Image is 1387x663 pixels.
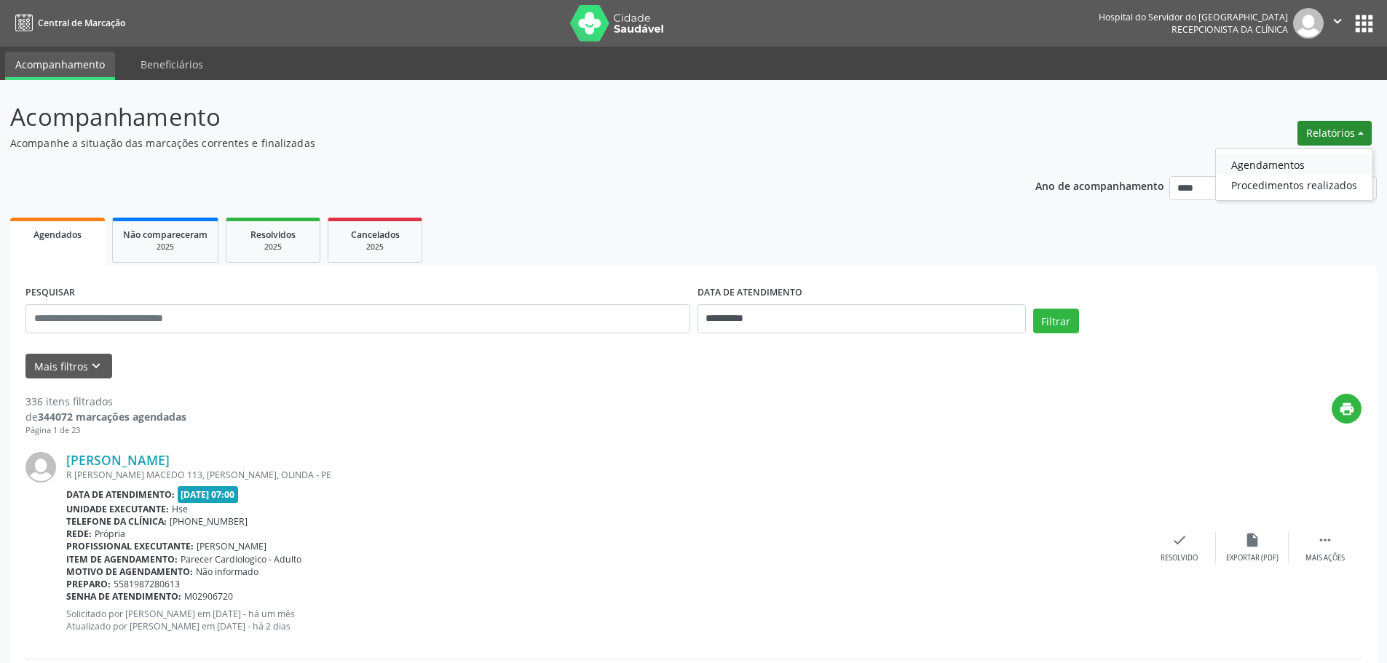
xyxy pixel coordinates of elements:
[1297,121,1372,146] button: Relatórios
[1293,8,1324,39] img: img
[123,242,208,253] div: 2025
[25,354,112,379] button: Mais filtroskeyboard_arrow_down
[181,553,301,565] span: Parecer Cardiologico - Adulto
[1215,148,1373,201] ul: Relatórios
[1332,394,1362,424] button: print
[10,11,125,35] a: Central de Marcação
[66,553,178,565] b: Item de agendamento:
[184,590,233,603] span: M02906720
[66,540,194,552] b: Profissional executante:
[95,528,125,540] span: Própria
[170,515,248,528] span: [PHONE_NUMBER]
[196,565,258,578] span: Não informado
[1351,11,1377,36] button: apps
[10,99,967,135] p: Acompanhamento
[237,242,309,253] div: 2025
[88,358,104,374] i: keyboard_arrow_down
[5,52,115,80] a: Acompanhamento
[339,242,411,253] div: 2025
[1244,532,1260,548] i: insert_drive_file
[1216,175,1372,195] a: Procedimentos realizados
[25,409,186,424] div: de
[698,282,802,304] label: DATA DE ATENDIMENTO
[351,229,400,241] span: Cancelados
[25,394,186,409] div: 336 itens filtrados
[66,503,169,515] b: Unidade executante:
[1171,532,1188,548] i: check
[25,282,75,304] label: PESQUISAR
[1161,553,1198,563] div: Resolvido
[25,424,186,437] div: Página 1 de 23
[38,410,186,424] strong: 344072 marcações agendadas
[66,452,170,468] a: [PERSON_NAME]
[114,578,180,590] span: 5581987280613
[66,590,181,603] b: Senha de atendimento:
[1324,8,1351,39] button: 
[1305,553,1345,563] div: Mais ações
[1329,13,1345,29] i: 
[1033,309,1079,333] button: Filtrar
[1216,154,1372,175] a: Agendamentos
[66,515,167,528] b: Telefone da clínica:
[1339,401,1355,417] i: print
[38,17,125,29] span: Central de Marcação
[66,565,193,578] b: Motivo de agendamento:
[1317,532,1333,548] i: 
[250,229,296,241] span: Resolvidos
[130,52,213,77] a: Beneficiários
[197,540,266,552] span: [PERSON_NAME]
[66,528,92,540] b: Rede:
[10,135,967,151] p: Acompanhe a situação das marcações correntes e finalizadas
[1035,176,1164,194] p: Ano de acompanhamento
[33,229,82,241] span: Agendados
[66,488,175,501] b: Data de atendimento:
[1171,23,1288,36] span: Recepcionista da clínica
[1099,11,1288,23] div: Hospital do Servidor do [GEOGRAPHIC_DATA]
[1226,553,1279,563] div: Exportar (PDF)
[66,469,1143,481] div: R [PERSON_NAME] MACEDO 113, [PERSON_NAME], OLINDA - PE
[25,452,56,483] img: img
[123,229,208,241] span: Não compareceram
[172,503,188,515] span: Hse
[178,486,239,503] span: [DATE] 07:00
[66,578,111,590] b: Preparo:
[66,608,1143,632] p: Solicitado por [PERSON_NAME] em [DATE] - há um mês Atualizado por [PERSON_NAME] em [DATE] - há 2 ...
